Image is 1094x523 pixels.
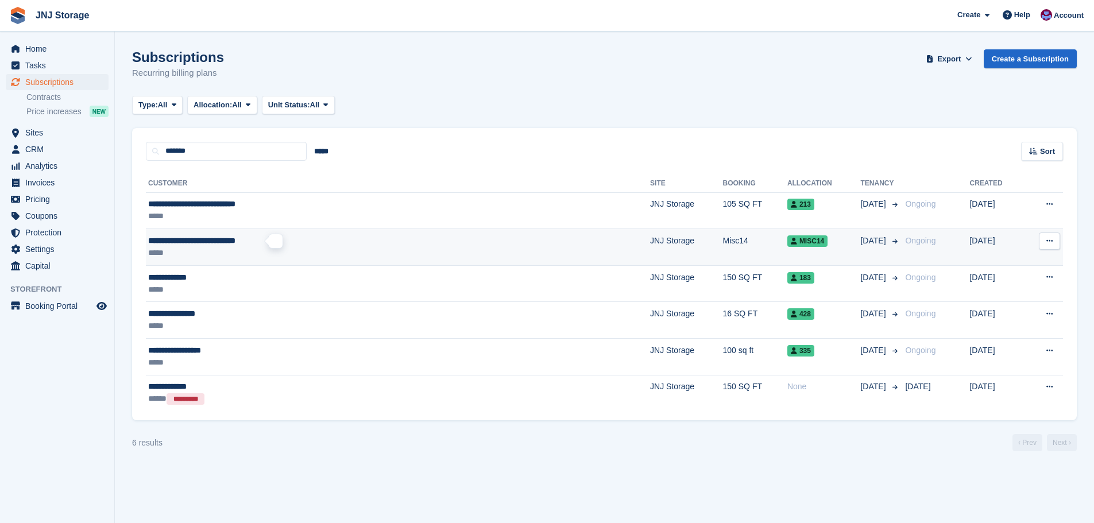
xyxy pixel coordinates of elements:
span: Type: [138,99,158,111]
p: Recurring billing plans [132,67,224,80]
div: None [787,381,861,393]
td: 105 SQ FT [723,192,787,229]
span: 213 [787,199,814,210]
a: JNJ Storage [31,6,94,25]
span: [DATE] [860,235,888,247]
button: Type: All [132,96,183,115]
a: menu [6,175,109,191]
th: Tenancy [860,175,900,193]
button: Allocation: All [187,96,257,115]
a: Previous [1012,434,1042,451]
a: Create a Subscription [984,49,1077,68]
td: JNJ Storage [650,339,722,375]
th: Customer [146,175,650,193]
th: Site [650,175,722,193]
span: Create [957,9,980,21]
span: Help [1014,9,1030,21]
a: menu [6,158,109,174]
a: menu [6,298,109,314]
span: Pricing [25,191,94,207]
span: Tasks [25,57,94,73]
a: menu [6,141,109,157]
span: Storefront [10,284,114,295]
span: Protection [25,224,94,241]
td: JNJ Storage [650,265,722,302]
span: All [158,99,168,111]
span: 428 [787,308,814,320]
a: menu [6,41,109,57]
span: 183 [787,272,814,284]
span: Home [25,41,94,57]
span: All [232,99,242,111]
span: Ongoing [905,309,935,318]
span: Analytics [25,158,94,174]
a: Contracts [26,92,109,103]
a: Price increases NEW [26,105,109,118]
td: 150 SQ FT [723,265,787,302]
div: 6 results [132,437,163,449]
span: [DATE] [860,344,888,357]
nav: Page [1010,434,1079,451]
span: Misc14 [787,235,828,247]
td: 16 SQ FT [723,302,787,339]
a: menu [6,241,109,257]
span: Settings [25,241,94,257]
td: [DATE] [969,302,1023,339]
span: Booking Portal [25,298,94,314]
span: CRM [25,141,94,157]
span: Export [937,53,961,65]
td: Misc14 [723,229,787,266]
td: [DATE] [969,229,1023,266]
img: Jonathan Scrase [1041,9,1052,21]
span: [DATE] [860,308,888,320]
span: [DATE] [860,381,888,393]
th: Allocation [787,175,861,193]
button: Unit Status: All [262,96,335,115]
td: [DATE] [969,339,1023,375]
td: [DATE] [969,265,1023,302]
td: [DATE] [969,192,1023,229]
a: menu [6,258,109,274]
span: Allocation: [194,99,232,111]
span: Account [1054,10,1084,21]
th: Created [969,175,1023,193]
span: Ongoing [905,346,935,355]
span: Unit Status: [268,99,310,111]
td: [DATE] [969,375,1023,411]
h1: Subscriptions [132,49,224,65]
span: Ongoing [905,273,935,282]
span: Capital [25,258,94,274]
span: Ongoing [905,236,935,245]
span: [DATE] [905,382,930,391]
a: menu [6,224,109,241]
span: All [310,99,320,111]
td: 150 SQ FT [723,375,787,411]
img: stora-icon-8386f47178a22dfd0bd8f6a31ec36ba5ce8667c1dd55bd0f319d3a0aa187defe.svg [9,7,26,24]
a: Next [1047,434,1077,451]
span: Invoices [25,175,94,191]
a: menu [6,191,109,207]
span: [DATE] [860,198,888,210]
span: Ongoing [905,199,935,208]
a: menu [6,125,109,141]
td: JNJ Storage [650,375,722,411]
span: 335 [787,345,814,357]
span: Sites [25,125,94,141]
span: Sort [1040,146,1055,157]
td: JNJ Storage [650,192,722,229]
button: Export [924,49,975,68]
a: menu [6,57,109,73]
td: 100 sq ft [723,339,787,375]
td: JNJ Storage [650,302,722,339]
td: JNJ Storage [650,229,722,266]
a: menu [6,208,109,224]
span: [DATE] [860,272,888,284]
th: Booking [723,175,787,193]
span: Coupons [25,208,94,224]
a: Preview store [95,299,109,313]
a: menu [6,74,109,90]
span: Subscriptions [25,74,94,90]
div: NEW [90,106,109,117]
span: Price increases [26,106,82,117]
